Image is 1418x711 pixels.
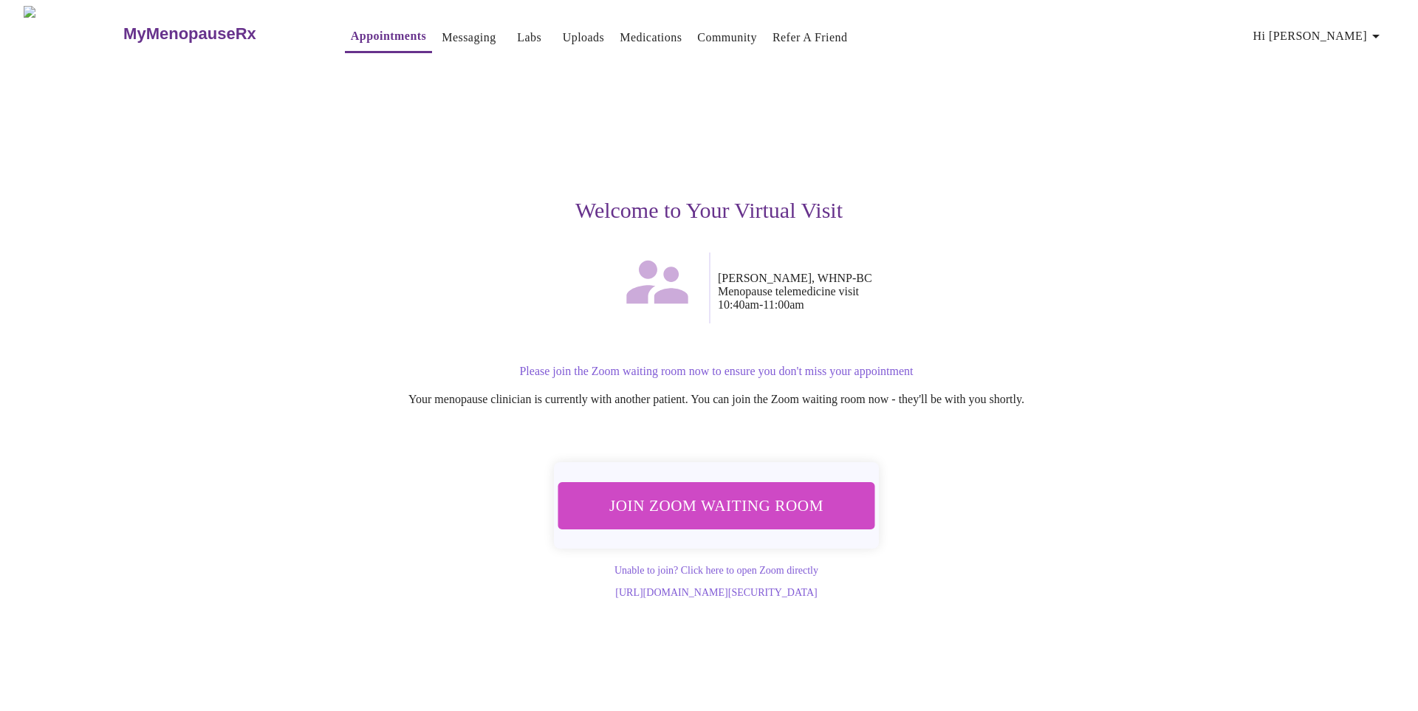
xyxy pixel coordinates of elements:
[269,365,1164,378] p: Please join the Zoom waiting room now to ensure you don't miss your appointment
[351,26,426,47] a: Appointments
[773,27,848,48] a: Refer a Friend
[620,27,682,48] a: Medications
[122,8,315,60] a: MyMenopauseRx
[557,23,611,52] button: Uploads
[24,6,122,61] img: MyMenopauseRx Logo
[697,27,757,48] a: Community
[1253,26,1385,47] span: Hi [PERSON_NAME]
[767,23,854,52] button: Refer a Friend
[442,27,496,48] a: Messaging
[614,23,688,52] button: Medications
[563,27,605,48] a: Uploads
[254,198,1164,223] h3: Welcome to Your Virtual Visit
[578,492,855,519] span: Join Zoom Waiting Room
[436,23,501,52] button: Messaging
[615,587,817,598] a: [URL][DOMAIN_NAME][SECURITY_DATA]
[691,23,763,52] button: Community
[345,21,432,53] button: Appointments
[517,27,541,48] a: Labs
[718,272,1164,312] p: [PERSON_NAME], WHNP-BC Menopause telemedicine visit 10:40am - 11:00am
[614,565,818,576] a: Unable to join? Click here to open Zoom directly
[1247,21,1391,51] button: Hi [PERSON_NAME]
[558,482,875,529] button: Join Zoom Waiting Room
[269,393,1164,406] p: Your menopause clinician is currently with another patient. You can join the Zoom waiting room no...
[506,23,553,52] button: Labs
[123,24,256,44] h3: MyMenopauseRx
